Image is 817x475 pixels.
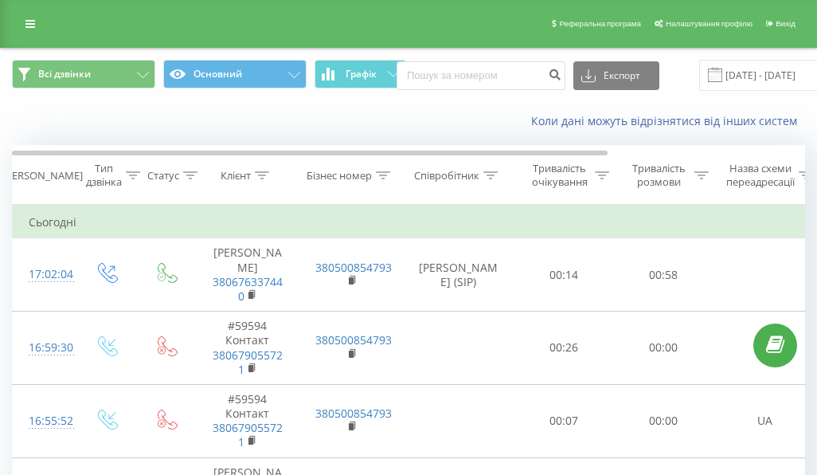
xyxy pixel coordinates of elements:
[776,19,795,28] span: Вихід
[213,347,283,377] a: 380679055721
[213,274,283,304] a: 380676337440
[213,420,283,449] a: 380679055721
[315,60,406,88] button: Графік
[307,169,372,183] div: Бізнес номер
[29,259,61,290] div: 17:02:04
[196,384,299,457] td: #59594 Контакт
[627,162,690,189] div: Тривалість розмови
[346,69,377,80] span: Графік
[528,162,591,189] div: Тривалість очікування
[666,19,752,28] span: Налаштування профілю
[414,169,479,183] div: Співробітник
[196,238,299,312] td: [PERSON_NAME]
[29,406,61,437] div: 16:55:52
[514,238,614,312] td: 00:14
[514,312,614,385] td: 00:26
[38,68,91,80] span: Всі дзвінки
[514,384,614,457] td: 00:07
[531,113,805,128] a: Коли дані можуть відрізнятися вiд інших систем
[2,169,83,183] div: [PERSON_NAME]
[86,162,122,189] div: Тип дзвінка
[713,384,817,457] td: UA
[614,384,713,457] td: 00:00
[559,19,641,28] span: Реферальна програма
[403,238,514,312] td: [PERSON_NAME] (SIP)
[397,61,565,90] input: Пошук за номером
[315,260,392,275] a: 380500854793
[315,332,392,347] a: 380500854793
[573,61,659,90] button: Експорт
[196,312,299,385] td: #59594 Контакт
[614,238,713,312] td: 00:58
[29,332,61,363] div: 16:59:30
[614,312,713,385] td: 00:00
[163,60,307,88] button: Основний
[12,60,155,88] button: Всі дзвінки
[221,169,251,183] div: Клієнт
[726,162,795,189] div: Назва схеми переадресації
[147,169,179,183] div: Статус
[713,312,817,385] td: UA
[315,406,392,421] a: 380500854793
